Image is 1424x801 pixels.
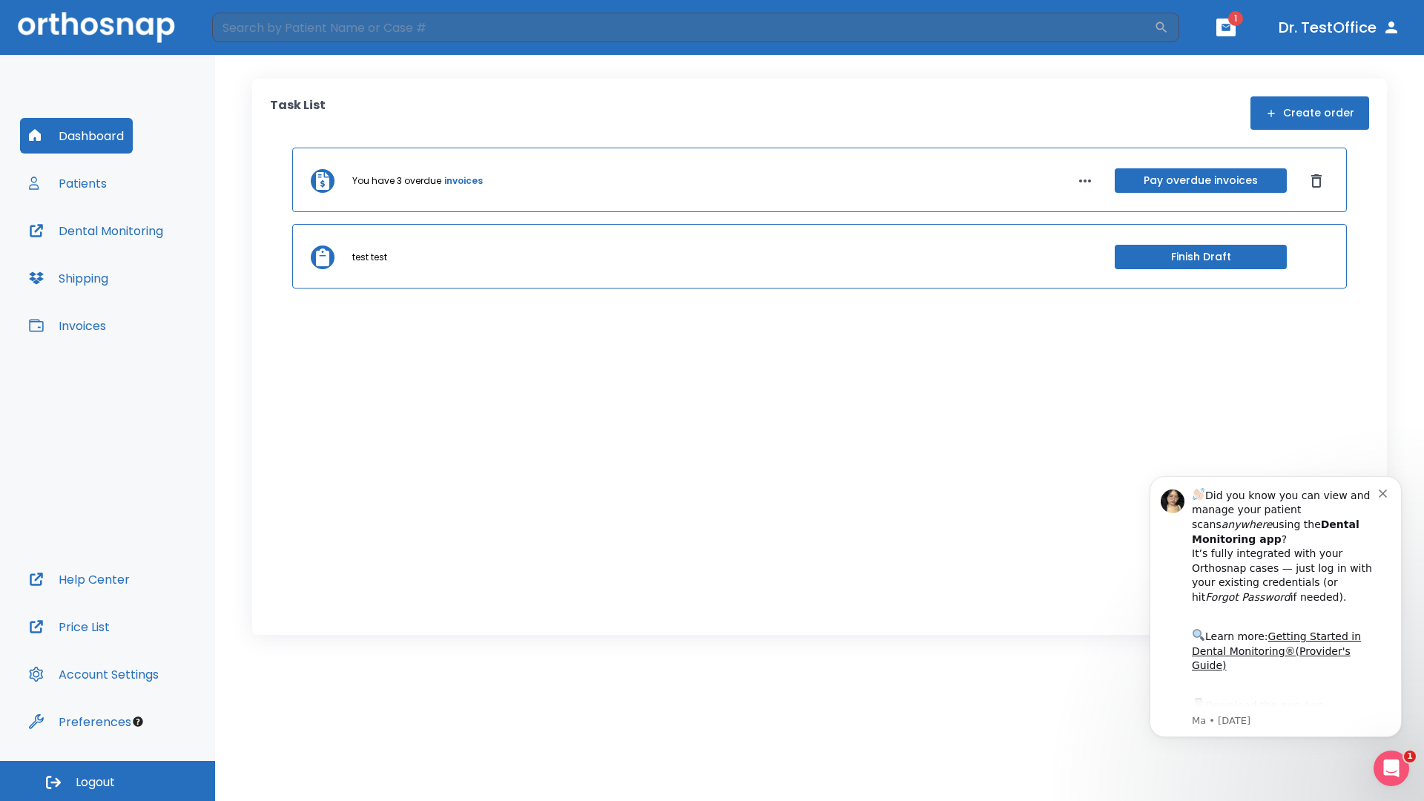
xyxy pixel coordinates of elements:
[20,561,139,597] button: Help Center
[352,174,441,188] p: You have 3 overdue
[20,165,116,201] button: Patients
[20,704,140,739] button: Preferences
[20,213,172,248] button: Dental Monitoring
[1250,96,1369,130] button: Create order
[1305,169,1328,193] button: Dismiss
[65,245,197,272] a: App Store
[65,260,251,274] p: Message from Ma, sent 2w ago
[20,308,115,343] button: Invoices
[352,251,387,264] p: test test
[444,174,483,188] a: invoices
[20,118,133,154] button: Dashboard
[20,609,119,645] button: Price List
[1404,751,1416,762] span: 1
[76,774,115,791] span: Logout
[212,13,1154,42] input: Search by Patient Name or Case #
[1127,454,1424,761] iframe: Intercom notifications message
[1228,11,1243,26] span: 1
[131,715,145,728] div: Tooltip anchor
[20,656,168,692] button: Account Settings
[18,12,175,42] img: Orthosnap
[65,242,251,317] div: Download the app: | ​ Let us know if you need help getting started!
[1374,751,1409,786] iframe: Intercom live chat
[1273,14,1406,41] button: Dr. TestOffice
[1115,245,1287,269] button: Finish Draft
[20,260,117,296] button: Shipping
[270,96,326,130] p: Task List
[1115,168,1287,193] button: Pay overdue invoices
[251,32,263,44] button: Dismiss notification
